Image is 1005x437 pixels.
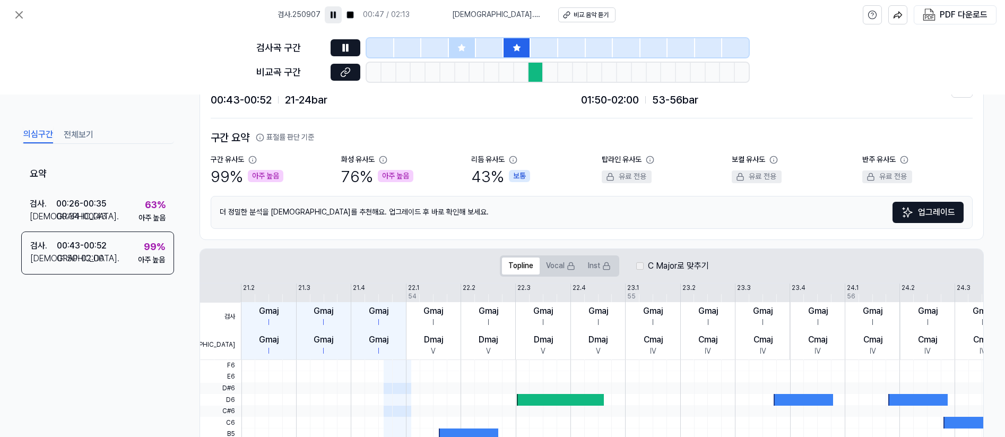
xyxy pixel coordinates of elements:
[211,196,973,229] div: 더 정밀한 분석을 [DEMOGRAPHIC_DATA]를 추천해요. 업그레이드 후 바로 확인해 보세요.
[471,155,505,165] div: 리듬 유사도
[408,292,417,301] div: 54
[243,284,255,293] div: 21.2
[211,155,244,165] div: 구간 유사도
[893,10,903,20] img: share
[30,239,57,252] div: 검사 .
[644,333,663,346] div: Cmaj
[872,318,873,328] div: I
[732,170,782,183] div: 유료 전용
[298,284,310,293] div: 21.3
[256,132,314,143] button: 표절률 판단 기준
[588,333,608,346] div: Dmaj
[698,305,718,318] div: Gmaj
[542,318,544,328] div: I
[762,318,764,328] div: I
[200,360,240,372] span: F6
[314,305,333,318] div: Gmaj
[488,318,489,328] div: I
[921,6,990,24] button: PDF 다운로드
[57,252,104,265] div: 01:50 - 02:00
[145,198,166,213] div: 63 %
[200,394,240,406] span: D6
[815,346,821,357] div: IV
[378,170,413,183] div: 아주 높음
[652,318,654,328] div: I
[627,284,639,293] div: 23.1
[847,284,859,293] div: 24.1
[138,255,165,265] div: 아주 높음
[56,210,107,223] div: 00:34 - 00:43
[57,239,107,252] div: 00:43 - 00:52
[378,346,379,357] div: I
[369,305,388,318] div: Gmaj
[650,346,656,357] div: IV
[973,333,992,346] div: Cmaj
[533,305,553,318] div: Gmaj
[431,346,436,357] div: V
[256,65,324,80] div: 비교곡 구간
[479,305,498,318] div: Gmaj
[144,239,165,255] div: 99 %
[432,318,434,328] div: I
[363,10,410,20] div: 00:47 / 02:13
[582,258,617,275] button: Inst
[463,284,475,293] div: 22.2
[502,258,540,275] button: Topline
[862,170,912,183] div: 유료 전용
[893,202,964,223] a: Sparkles업그레이드
[627,292,636,301] div: 55
[259,333,279,346] div: Gmaj
[643,305,663,318] div: Gmaj
[509,170,530,183] div: 보통
[534,333,553,346] div: Dmaj
[486,346,491,357] div: V
[341,165,413,187] div: 76 %
[732,155,765,165] div: 보컬 유사도
[602,170,652,183] div: 유료 전용
[479,333,498,346] div: Dmaj
[540,258,582,275] button: Vocal
[588,305,608,318] div: Gmaj
[918,333,937,346] div: Cmaj
[596,346,601,357] div: V
[982,318,983,328] div: I
[602,155,642,165] div: 탑라인 유사도
[341,155,375,165] div: 화성 유사도
[259,305,279,318] div: Gmaj
[21,159,174,190] div: 요약
[574,11,609,20] div: 비교 음악 듣기
[737,284,751,293] div: 23.3
[870,346,876,357] div: IV
[200,331,240,359] span: [DEMOGRAPHIC_DATA]
[408,284,419,293] div: 22.1
[847,292,855,301] div: 56
[923,8,935,21] img: PDF Download
[957,284,971,293] div: 24.3
[901,206,914,219] img: Sparkles
[863,305,882,318] div: Gmaj
[424,333,443,346] div: Dmaj
[138,213,166,224] div: 아주 높음
[980,346,986,357] div: IV
[682,284,696,293] div: 23.2
[256,40,324,56] div: 검사곡 구간
[200,417,240,429] span: C6
[200,406,240,417] span: C#6
[200,371,240,383] span: E6
[278,10,320,20] span: 검사 . 250907
[652,91,698,108] span: 53 - 56 bar
[200,303,240,331] span: 검사
[808,305,828,318] div: Gmaj
[452,10,545,20] span: [DEMOGRAPHIC_DATA] . Out of My Head (Demo)
[597,318,599,328] div: I
[707,318,709,328] div: I
[705,346,711,357] div: IV
[423,305,443,318] div: Gmaj
[862,155,896,165] div: 반주 유사도
[753,333,773,346] div: Cmaj
[56,198,106,210] div: 00:26 - 00:35
[581,91,639,108] span: 01:50 - 02:00
[211,129,973,146] h2: 구간 요약
[573,284,586,293] div: 22.4
[517,284,531,293] div: 22.3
